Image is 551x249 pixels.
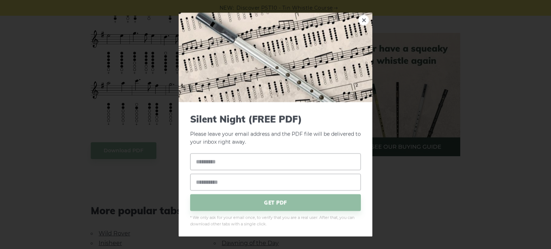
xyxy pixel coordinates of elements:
p: Please leave your email address and the PDF file will be delivered to your inbox right away. [190,114,361,147]
span: * We only ask for your email once, to verify that you are a real user. After that, you can downlo... [190,215,361,228]
span: Silent Night (FREE PDF) [190,114,361,125]
a: × [358,15,369,25]
img: Tin Whistle Tab Preview [179,13,372,102]
span: GET PDF [190,194,361,211]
